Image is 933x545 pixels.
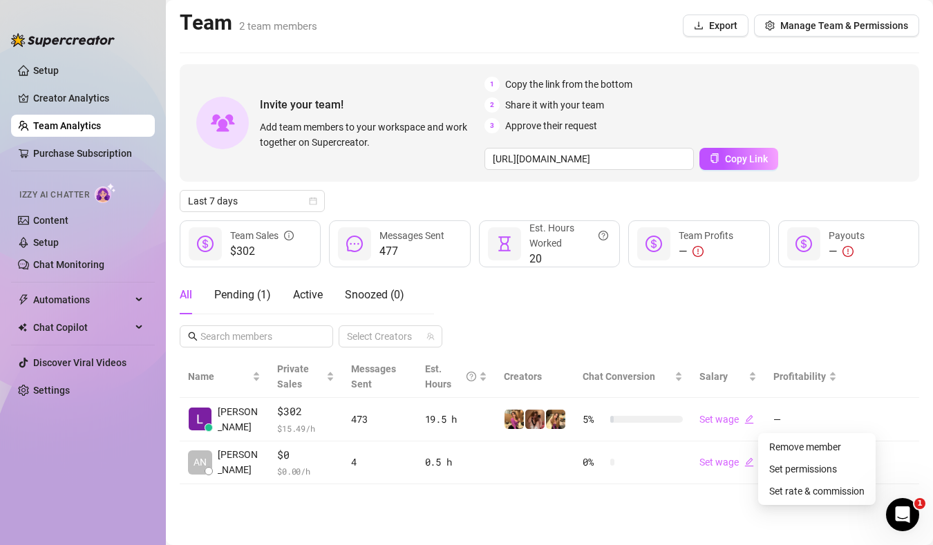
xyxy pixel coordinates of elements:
[188,332,198,341] span: search
[546,410,565,429] img: *ੈ˚daniela*ੈ
[33,289,131,311] span: Automations
[180,10,317,36] h2: Team
[769,486,865,497] a: Set rate & commission
[780,20,908,31] span: Manage Team & Permissions
[699,371,728,382] span: Salary
[180,356,269,398] th: Name
[645,236,662,252] span: dollar-circle
[33,87,144,109] a: Creator Analytics
[744,457,754,467] span: edit
[33,120,101,131] a: Team Analytics
[426,332,435,341] span: team
[773,371,826,382] span: Profitability
[679,230,733,241] span: Team Profits
[583,371,655,382] span: Chat Conversion
[829,230,865,241] span: Payouts
[214,287,271,303] div: Pending ( 1 )
[694,21,704,30] span: download
[277,403,334,420] span: $302
[19,189,89,202] span: Izzy AI Chatter
[425,455,487,470] div: 0.5 h
[754,15,919,37] button: Manage Team & Permissions
[425,412,487,427] div: 19.5 h
[218,447,261,477] span: [PERSON_NAME]
[529,220,608,251] div: Est. Hours Worked
[33,215,68,226] a: Content
[18,294,29,305] span: thunderbolt
[379,243,444,260] span: 477
[466,361,476,392] span: question-circle
[277,363,309,390] span: Private Sales
[346,236,363,252] span: message
[692,246,704,257] span: exclamation-circle
[484,97,500,113] span: 2
[230,243,294,260] span: $302
[197,236,214,252] span: dollar-circle
[379,230,444,241] span: Messages Sent
[709,20,737,31] span: Export
[599,220,608,251] span: question-circle
[769,441,841,452] a: Remove member
[260,96,484,113] span: Invite your team!
[33,357,126,368] a: Discover Viral Videos
[829,243,865,260] div: —
[505,77,632,92] span: Copy the link from the bottom
[260,119,479,150] span: Add team members to your workspace and work together on Supercreator.
[293,288,323,301] span: Active
[33,385,70,396] a: Settings
[496,236,513,252] span: hourglass
[11,33,115,47] img: logo-BBDzfeDw.svg
[505,118,597,133] span: Approve their request
[425,361,476,392] div: Est. Hours
[230,228,294,243] div: Team Sales
[795,236,812,252] span: dollar-circle
[284,228,294,243] span: info-circle
[583,455,605,470] span: 0 %
[725,153,768,164] span: Copy Link
[769,463,837,475] a: Set permissions
[33,142,144,164] a: Purchase Subscription
[699,148,778,170] button: Copy Link
[33,237,59,248] a: Setup
[18,323,27,332] img: Chat Copilot
[277,464,334,478] span: $ 0.00 /h
[679,243,733,260] div: —
[239,20,317,32] span: 2 team members
[914,498,925,509] span: 1
[744,414,754,424] span: edit
[33,316,131,338] span: Chat Copilot
[699,414,754,425] a: Set wageedit
[277,421,334,435] span: $ 15.49 /h
[484,77,500,92] span: 1
[180,287,192,303] div: All
[33,65,59,76] a: Setup
[842,246,854,257] span: exclamation-circle
[496,356,574,398] th: Creators
[189,408,211,430] img: Laurence Laulit…
[309,197,317,205] span: calendar
[95,183,116,203] img: AI Chatter
[765,398,845,441] td: —
[484,118,500,133] span: 3
[351,455,408,470] div: 4
[277,447,334,463] span: $0
[194,455,207,470] span: AN
[345,288,404,301] span: Snoozed ( 0 )
[583,412,605,427] span: 5 %
[188,191,317,211] span: Last 7 days
[710,153,719,163] span: copy
[529,251,608,267] span: 20
[351,363,396,390] span: Messages Sent
[886,498,919,531] iframe: Intercom live chat
[188,369,249,384] span: Name
[765,21,775,30] span: setting
[218,404,261,434] span: [PERSON_NAME]
[505,97,604,113] span: Share it with your team
[699,457,754,468] a: Set wageedit
[351,412,408,427] div: 473
[505,410,524,429] img: Daniela
[525,410,545,429] img: ˚｡୨୧˚Quinn˚୨୧｡˚
[200,329,314,344] input: Search members
[33,259,104,270] a: Chat Monitoring
[683,15,748,37] button: Export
